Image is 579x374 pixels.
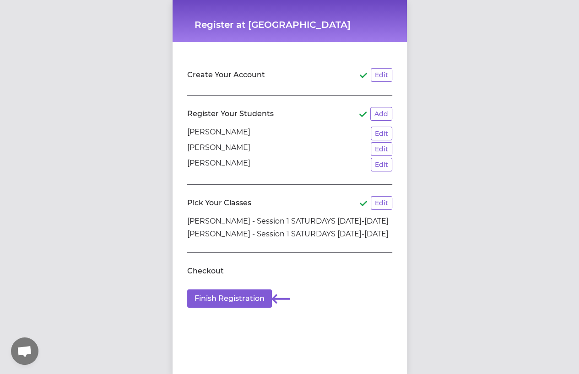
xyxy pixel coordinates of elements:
[187,69,265,80] h2: Create Your Account
[371,127,392,140] button: Edit
[187,289,272,308] button: Finish Registration
[11,337,38,365] div: Open chat
[187,266,224,277] h2: Checkout
[371,142,392,156] button: Edit
[187,216,392,227] li: [PERSON_NAME] - Session 1 SATURDAYS [DATE]-[DATE]
[371,196,392,210] button: Edit
[187,127,250,140] p: [PERSON_NAME]
[187,108,274,119] h2: Register Your Students
[371,158,392,171] button: Edit
[370,107,392,121] button: Add
[187,142,250,156] p: [PERSON_NAME]
[187,229,392,240] li: [PERSON_NAME] - Session 1 SATURDAYS [DATE]-[DATE]
[187,158,250,171] p: [PERSON_NAME]
[195,18,385,31] h1: Register at [GEOGRAPHIC_DATA]
[371,68,392,82] button: Edit
[187,198,251,208] h2: Pick Your Classes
